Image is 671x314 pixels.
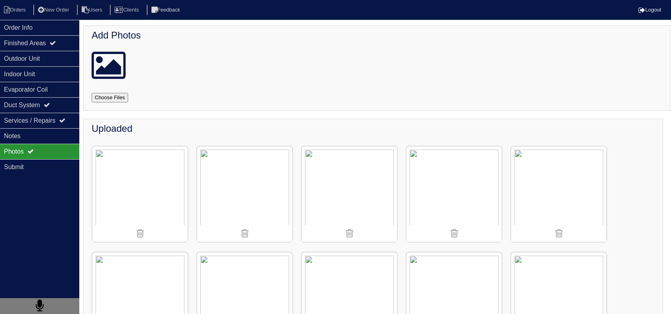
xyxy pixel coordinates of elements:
[110,5,145,15] li: Clients
[92,30,667,41] h4: Add Photos
[511,146,606,242] img: 0is4ky766beht4tpw45nugs8xi0i
[77,5,109,15] li: Users
[92,123,659,135] h4: Uploaded
[92,146,188,242] img: kikpfpynwwohyhc9o1jad8lb0kbt
[638,7,661,13] a: Logout
[77,7,109,13] a: Users
[406,146,502,242] img: nlil20781awejlkiqh2areonr53u
[110,7,145,13] a: Clients
[302,146,397,242] img: kv97ec1etdud1cjo7nv8qr3mk175
[197,146,292,242] img: pbl88ch0ysrj9j36o6zvdlgoz3x6
[147,5,186,15] li: Feedback
[33,7,75,13] a: New Order
[33,5,75,15] li: New Order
